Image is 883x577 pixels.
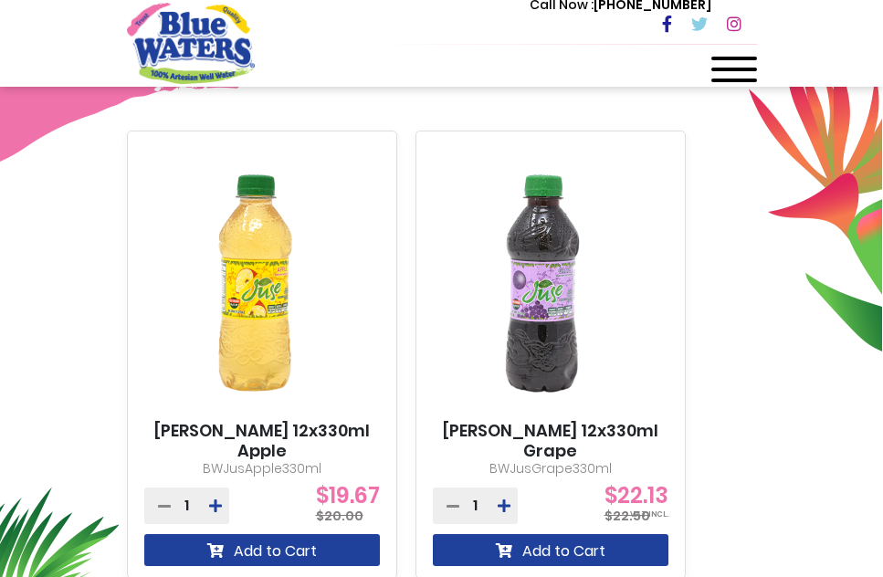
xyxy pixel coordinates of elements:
span: $19.67 [316,496,380,513]
button: Add to Cart [144,534,380,566]
img: BW Juse 12x330ml Grape [433,147,652,421]
p: BWJusApple330ml [144,459,380,478]
span: $20.00 [316,507,363,525]
img: BW Juse 12x330ml Apple [144,147,363,421]
p: BWJusGrape330ml [433,459,668,478]
button: Add to Cart [433,534,668,566]
span: $22.50 [604,507,650,525]
span: $22.13 [604,496,668,513]
a: [PERSON_NAME] 12x330ml Grape [433,421,668,460]
a: store logo [127,3,255,83]
a: [PERSON_NAME] 12x330ml Apple [144,421,380,460]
